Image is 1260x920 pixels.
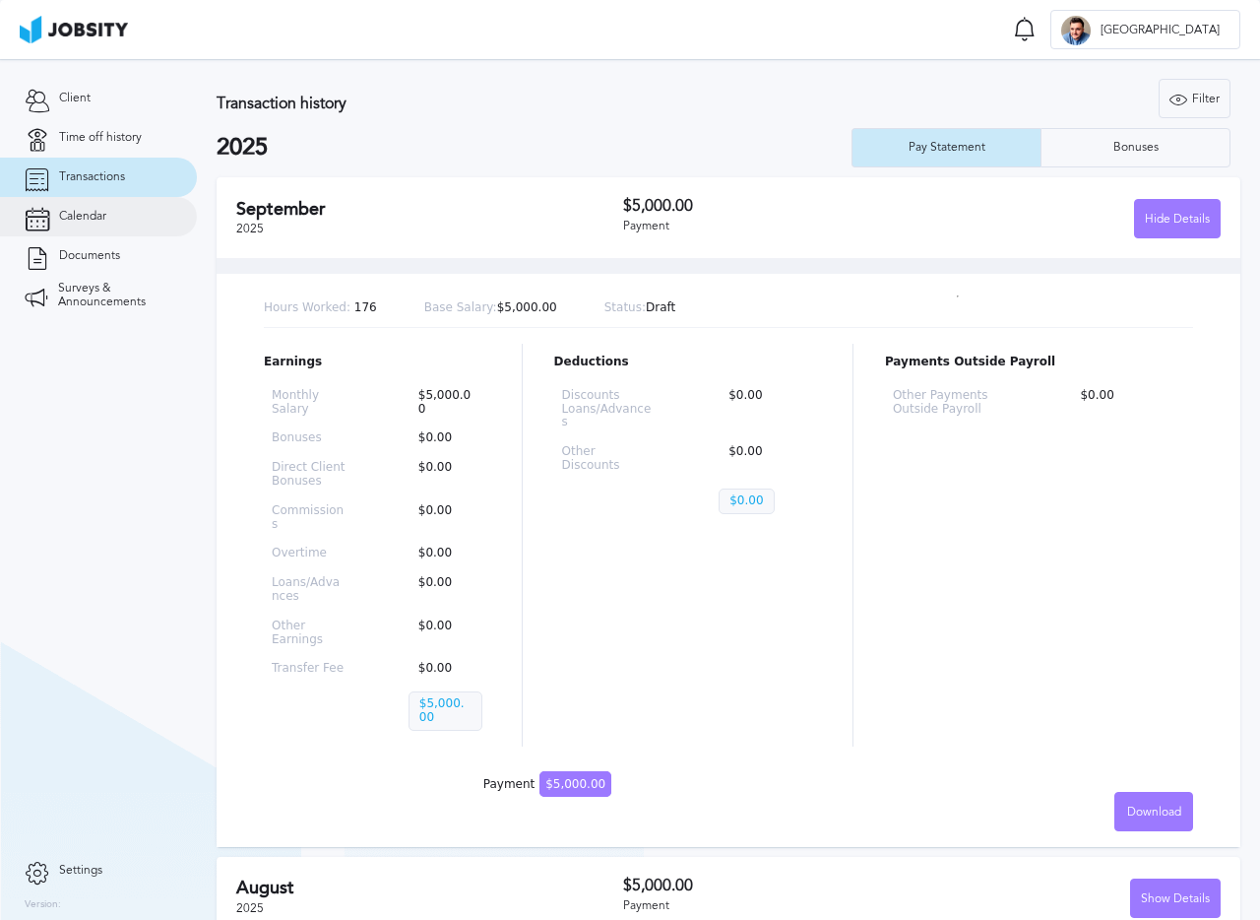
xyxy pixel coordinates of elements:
[236,199,623,220] h2: September
[272,389,346,417] p: Monthly Salary
[409,576,482,604] p: $0.00
[409,389,482,417] p: $5,000.00
[623,899,921,913] div: Payment
[604,301,676,315] p: Draft
[1160,80,1229,119] div: Filter
[59,864,102,878] span: Settings
[272,547,346,560] p: Overtime
[604,300,646,314] span: Status:
[59,92,91,105] span: Client
[264,300,350,314] span: Hours Worked:
[264,356,490,369] p: Earnings
[272,662,346,676] p: Transfer Fee
[1091,24,1229,37] span: [GEOGRAPHIC_DATA]
[217,134,851,162] h2: 2025
[409,691,482,731] p: $5,000.00
[264,301,377,315] p: 176
[25,899,61,911] label: Version:
[554,356,821,369] p: Deductions
[424,301,557,315] p: $5,000.00
[272,576,346,604] p: Loans/Advances
[1159,79,1230,118] button: Filter
[885,356,1193,369] p: Payments Outside Payroll
[272,620,346,647] p: Other Earnings
[59,131,142,145] span: Time off history
[1070,389,1185,417] p: $0.00
[409,547,482,560] p: $0.00
[59,170,125,184] span: Transactions
[236,901,264,915] span: 2025
[1061,16,1091,45] div: W
[1127,806,1181,820] span: Download
[623,877,921,894] h3: $5,000.00
[272,431,346,445] p: Bonuses
[719,445,813,473] p: $0.00
[424,300,497,314] span: Base Salary:
[1114,792,1193,831] button: Download
[623,197,921,215] h3: $5,000.00
[1050,10,1240,49] button: W[GEOGRAPHIC_DATA]
[1103,141,1168,155] div: Bonuses
[562,445,657,473] p: Other Discounts
[1131,880,1220,919] div: Show Details
[539,771,611,797] span: $5,000.00
[719,389,813,429] p: $0.00
[483,778,611,792] div: Payment
[217,95,770,112] h3: Transaction history
[409,620,482,647] p: $0.00
[272,461,346,489] p: Direct Client Bonuses
[851,128,1040,167] button: Pay Statement
[58,282,172,309] span: Surveys & Announcements
[236,222,264,235] span: 2025
[409,461,482,489] p: $0.00
[899,141,995,155] div: Pay Statement
[409,431,482,445] p: $0.00
[59,210,106,224] span: Calendar
[893,389,1008,417] p: Other Payments Outside Payroll
[623,220,921,233] div: Payment
[719,489,774,514] p: $0.00
[409,662,482,676] p: $0.00
[59,249,120,263] span: Documents
[272,504,346,532] p: Commissions
[1130,879,1221,918] button: Show Details
[1134,199,1221,238] button: Hide Details
[1040,128,1230,167] button: Bonuses
[562,389,657,429] p: Discounts Loans/Advances
[1135,200,1220,239] div: Hide Details
[236,878,623,898] h2: August
[409,504,482,532] p: $0.00
[20,16,128,43] img: ab4bad089aa723f57921c736e9817d99.png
